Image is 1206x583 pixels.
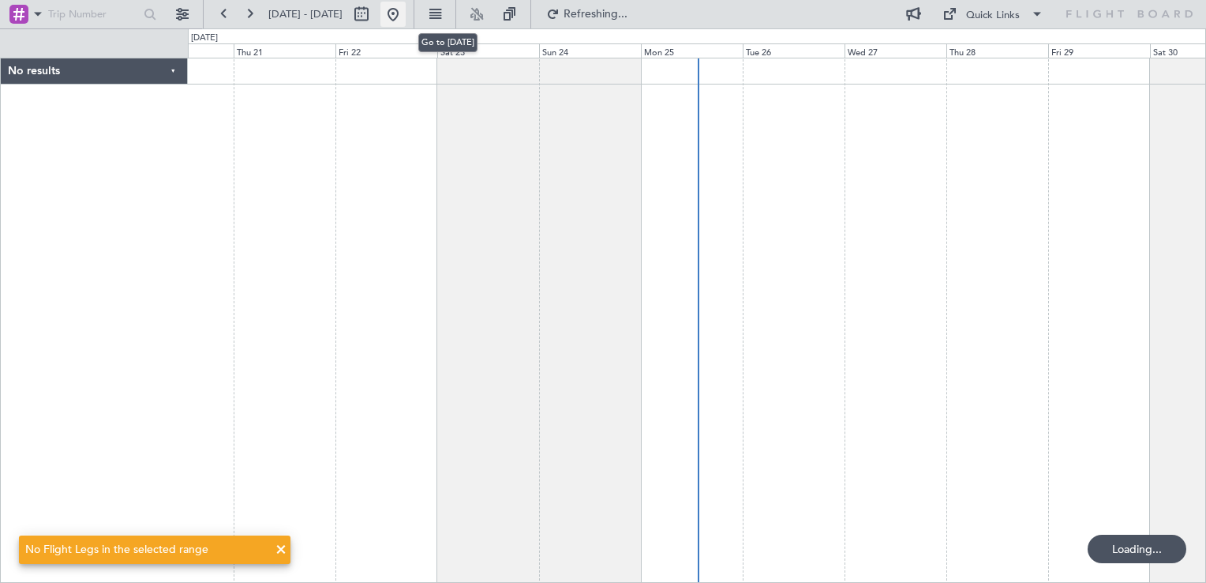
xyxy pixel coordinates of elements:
span: [DATE] - [DATE] [268,7,343,21]
div: Mon 25 [641,43,743,58]
div: Go to [DATE] [418,33,478,52]
div: [DATE] [191,32,218,45]
div: Tue 26 [743,43,845,58]
div: Fri 22 [335,43,437,58]
div: Sat 23 [437,43,539,58]
div: Thu 21 [234,43,335,58]
div: Thu 28 [946,43,1048,58]
div: No Flight Legs in the selected range [25,542,267,558]
span: Refreshing... [563,9,629,20]
button: Refreshing... [539,2,634,27]
div: Wed 27 [845,43,946,58]
button: Quick Links [934,2,1051,27]
div: Sun 24 [539,43,641,58]
div: Quick Links [966,8,1020,24]
input: Trip Number [48,2,136,26]
div: Loading... [1088,535,1186,563]
div: Fri 29 [1048,43,1150,58]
